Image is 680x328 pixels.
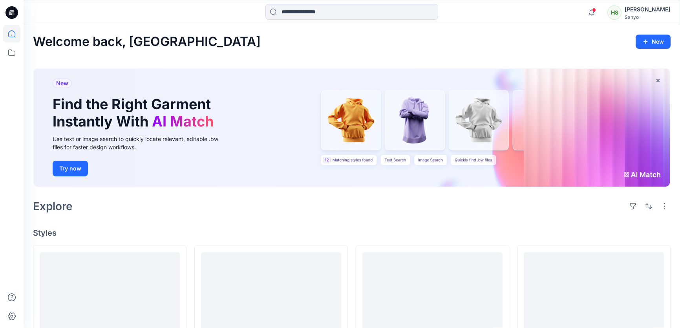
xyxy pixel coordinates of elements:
[625,14,670,20] div: Sanyo
[53,161,88,176] button: Try now
[53,96,218,130] h1: Find the Right Garment Instantly With
[152,113,214,130] span: AI Match
[53,135,229,151] div: Use text or image search to quickly locate relevant, editable .bw files for faster design workflows.
[636,35,671,49] button: New
[33,200,73,213] h2: Explore
[607,5,622,20] div: HS
[33,228,671,238] h4: Styles
[625,5,670,14] div: [PERSON_NAME]
[33,35,261,49] h2: Welcome back, [GEOGRAPHIC_DATA]
[56,79,68,88] span: New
